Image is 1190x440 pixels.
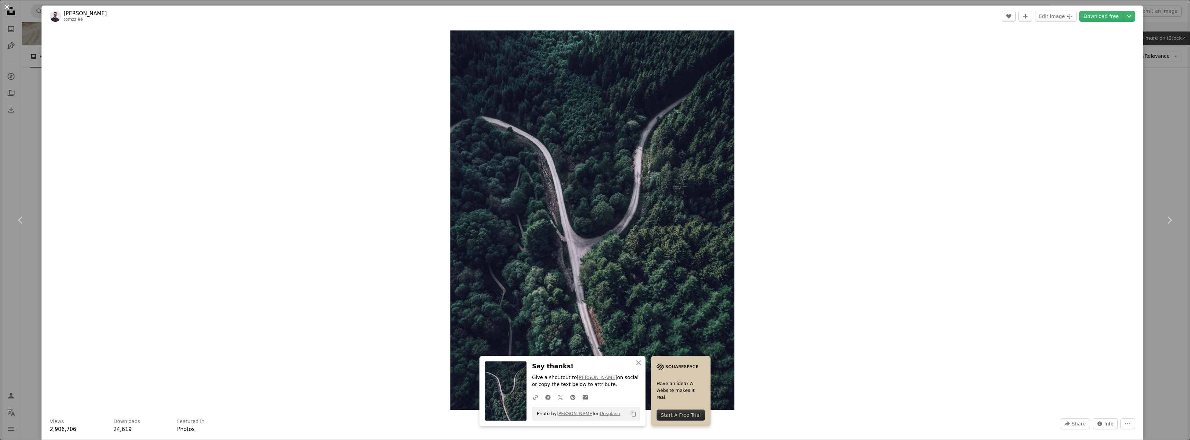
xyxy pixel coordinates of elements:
[50,11,61,22] img: Go to Tom Parsons's profile
[628,408,639,420] button: Copy to clipboard
[450,30,734,410] button: Zoom in on this image
[1079,11,1123,22] a: Download free
[1148,187,1190,253] a: Next
[657,380,705,401] span: Have an idea? A website makes it real.
[532,361,640,371] h3: Say thanks!
[177,426,195,432] a: Photos
[113,418,140,425] h3: Downloads
[1120,418,1135,429] button: More Actions
[532,374,640,388] p: Give a shoutout to on social or copy the text below to attribute.
[1093,418,1118,429] button: Stats about this image
[599,411,620,416] a: Unsplash
[113,426,132,432] span: 24,619
[533,408,620,419] span: Photo by on
[542,390,554,404] a: Share on Facebook
[1035,11,1077,22] button: Edit image
[1060,418,1090,429] button: Share this image
[64,17,83,22] a: tomzzlee
[554,390,567,404] a: Share on Twitter
[50,418,64,425] h3: Views
[1105,419,1114,429] span: Info
[557,411,594,416] a: [PERSON_NAME]
[64,10,107,17] a: [PERSON_NAME]
[1072,419,1086,429] span: Share
[50,426,76,432] span: 2,906,706
[450,30,734,410] img: top view photography of forest
[579,390,592,404] a: Share over email
[657,410,705,421] div: Start A Free Trial
[651,356,711,426] a: Have an idea? A website makes it real.Start A Free Trial
[1002,11,1016,22] button: Like
[1018,11,1032,22] button: Add to Collection
[1123,11,1135,22] button: Choose download size
[657,361,698,372] img: file-1705255347840-230a6ab5bca9image
[567,390,579,404] a: Share on Pinterest
[177,418,204,425] h3: Featured in
[577,375,617,380] a: [PERSON_NAME]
